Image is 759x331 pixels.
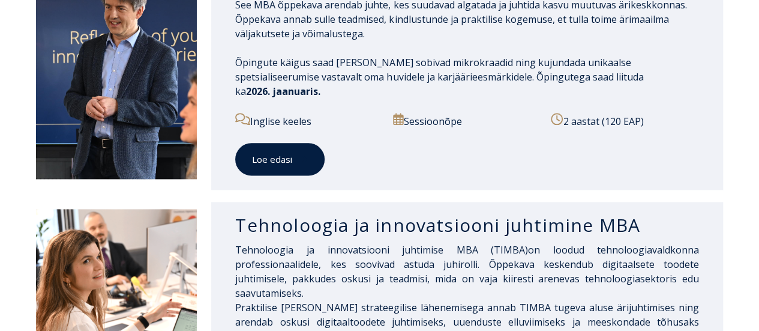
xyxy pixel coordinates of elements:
span: 2026. jaanuaris. [246,85,320,98]
p: Inglise keeles [235,113,383,129]
p: Sessioonõpe [393,113,541,129]
span: on loodud tehnoloogiavaldkonna professionaalidele, kes soovivad astuda juhirolli. Õppekava kesken... [235,243,699,300]
p: Õpingute käigus saad [PERSON_NAME] sobivad mikrokraadid ning kujundada unikaalse spetsialiseerumi... [235,55,699,99]
h3: Tehnoloogia ja innovatsiooni juhtimine MBA [235,214,699,237]
a: Loe edasi [235,143,325,176]
p: 2 aastat (120 EAP) [551,113,699,129]
span: Tehnoloogia ja innovatsiooni juhtimise MBA (TIMBA) [235,243,528,257]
